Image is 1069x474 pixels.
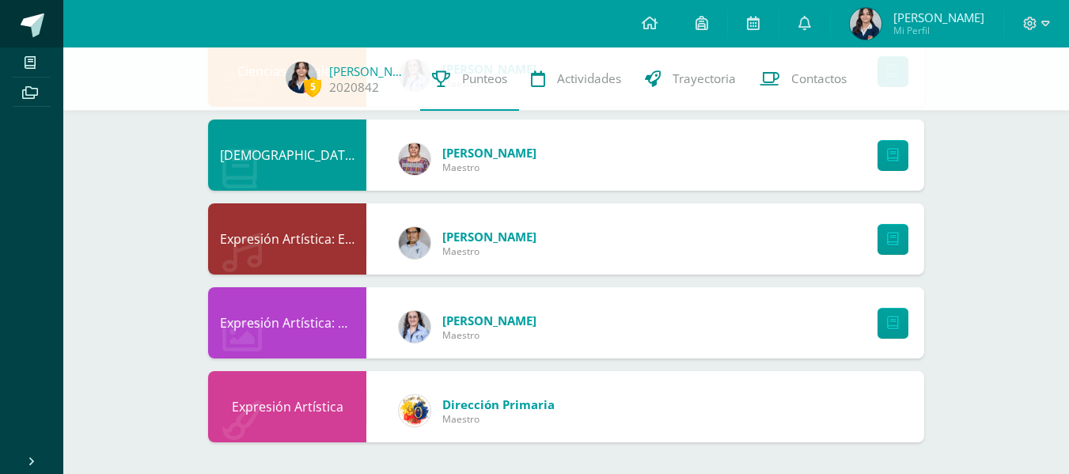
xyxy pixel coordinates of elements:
[399,311,430,343] img: 52a0b50beff1af3ace29594c9520a362.png
[442,328,536,342] span: Maestro
[420,47,519,111] a: Punteos
[442,313,536,328] span: [PERSON_NAME]
[442,245,536,258] span: Maestro
[557,70,621,87] span: Actividades
[519,47,633,111] a: Actividades
[286,62,317,93] img: 2dda4c2ade87e467947dbb2a7b0c1633.png
[748,47,859,111] a: Contactos
[208,371,366,442] div: Expresión Artística
[442,412,555,426] span: Maestro
[399,227,430,259] img: 712037144ef9d500c6c17564a0eda89e.png
[442,145,536,161] span: [PERSON_NAME]
[850,8,881,40] img: 2dda4c2ade87e467947dbb2a7b0c1633.png
[329,63,408,79] a: [PERSON_NAME]
[442,161,536,174] span: Maestro
[462,70,507,87] span: Punteos
[208,203,366,275] div: Expresión Artística: Educación Musical
[633,47,748,111] a: Trayectoria
[791,70,847,87] span: Contactos
[673,70,736,87] span: Trayectoria
[442,396,555,412] span: Dirección Primaria
[399,395,430,427] img: 050f0ca4ac5c94d5388e1bdfdf02b0f1.png
[442,229,536,245] span: [PERSON_NAME]
[893,24,984,37] span: Mi Perfil
[329,79,379,96] a: 2020842
[208,119,366,191] div: Evangelización
[208,287,366,358] div: Expresión Artística: Artes Plásticas
[304,77,321,97] span: 5
[399,143,430,175] img: 7f600a662924718df360360cce82d692.png
[893,9,984,25] span: [PERSON_NAME]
